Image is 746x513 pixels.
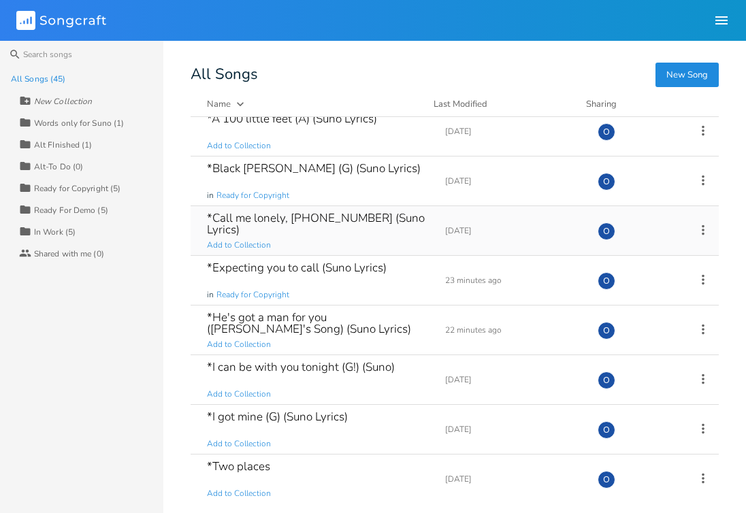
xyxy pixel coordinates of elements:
div: *Two places [207,461,270,472]
div: Alt FInished (1) [34,141,93,149]
div: Words only for Suno (1) [34,119,124,127]
div: Old Kountry [598,421,615,439]
div: [DATE] [445,127,581,135]
div: [DATE] [445,177,581,185]
div: All Songs (45) [11,75,65,83]
div: Name [207,98,231,110]
div: *Black [PERSON_NAME] (G) (Suno Lyrics) [207,163,421,174]
span: Add to Collection [207,339,271,350]
div: Ready for Copyright (5) [34,184,120,193]
div: Old Kountry [598,123,615,141]
div: Ready For Demo (5) [34,206,108,214]
div: *I can be with you tonight (G!) (Suno) [207,361,395,373]
div: *I got mine (G) (Suno Lyrics) [207,411,348,423]
div: [DATE] [445,475,581,483]
span: Add to Collection [207,239,271,251]
span: Add to Collection [207,438,271,450]
span: Ready for Copyright [216,190,289,201]
div: Old Kountry [598,371,615,389]
div: Old Kountry [598,471,615,489]
div: [DATE] [445,376,581,384]
div: Alt-To Do (0) [34,163,83,171]
div: All Songs [191,68,719,81]
span: in [207,190,214,201]
div: Last Modified [434,98,487,110]
div: *A 100 little feet (A) (Suno Lyrics) [207,113,377,125]
div: *Call me lonely, [PHONE_NUMBER] (Suno Lyrics) [207,212,429,235]
button: New Song [655,63,719,87]
button: Name [207,97,417,111]
span: in [207,289,214,301]
div: 23 minutes ago [445,276,581,284]
span: Add to Collection [207,488,271,499]
div: Old Kountry [598,272,615,290]
button: Last Modified [434,97,570,111]
div: [DATE] [445,425,581,433]
div: *He's got a man for you ([PERSON_NAME]'s Song) (Suno Lyrics) [207,312,429,335]
div: In Work (5) [34,228,76,236]
div: [DATE] [445,227,581,235]
span: Add to Collection [207,388,271,400]
div: New Collection [34,97,92,105]
div: Old Kountry [598,173,615,191]
div: *Expecting you to call (Suno Lyrics) [207,262,387,274]
div: 22 minutes ago [445,326,581,334]
span: Ready for Copyright [216,289,289,301]
div: Old Kountry [598,322,615,340]
div: Shared with me (0) [34,250,104,258]
span: Add to Collection [207,140,271,152]
div: Old Kountry [598,222,615,240]
div: Sharing [586,97,668,111]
